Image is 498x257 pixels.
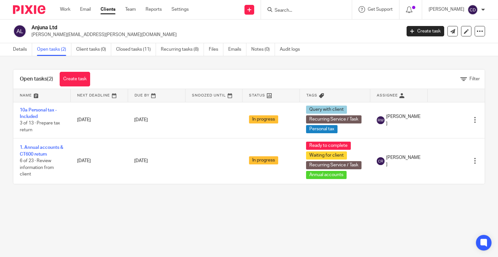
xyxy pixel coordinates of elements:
a: Create task [60,72,90,86]
p: [PERSON_NAME][EMAIL_ADDRESS][PERSON_NAME][DOMAIN_NAME] [31,32,397,38]
span: Ready to complete [306,142,351,150]
span: Recurring Service / Task [306,161,362,169]
a: 1. Annual accounts & CT600 return [20,145,63,156]
span: In progress [249,156,278,164]
a: Reports [146,6,162,13]
a: Email [80,6,91,13]
a: Settings [172,6,189,13]
td: [DATE] [71,102,128,138]
a: Recurring tasks (8) [161,43,204,56]
p: [PERSON_NAME] [429,6,464,13]
span: [PERSON_NAME] [386,154,421,168]
img: svg%3E [468,5,478,15]
a: Details [13,43,32,56]
a: Closed tasks (11) [116,43,156,56]
a: Audit logs [280,43,305,56]
h2: Anjuna Ltd [31,24,324,31]
a: Clients [101,6,115,13]
span: In progress [249,115,278,123]
a: Open tasks (2) [37,43,71,56]
span: Get Support [368,7,393,12]
a: Emails [228,43,246,56]
a: Work [60,6,70,13]
a: Client tasks (0) [76,43,111,56]
a: Create task [407,26,444,36]
a: Notes (0) [251,43,275,56]
img: Pixie [13,5,45,14]
img: svg%3E [377,157,385,165]
span: [DATE] [134,159,148,163]
img: svg%3E [13,24,27,38]
span: 6 of 23 · Review information from client [20,159,54,176]
a: Files [209,43,223,56]
td: [DATE] [71,138,128,184]
h1: Open tasks [20,76,53,83]
span: [PERSON_NAME] [386,113,421,127]
span: Query with client [306,106,347,114]
span: Annual accounts [306,171,347,179]
span: Recurring Service / Task [306,115,362,123]
a: 10a Personal tax - Included [20,108,57,119]
span: [DATE] [134,118,148,122]
input: Search [274,8,332,14]
span: Personal tax [306,125,338,133]
a: Team [125,6,136,13]
img: svg%3E [377,116,385,124]
span: 3 of 13 · Prepare tax return [20,121,60,133]
span: Status [249,94,265,97]
span: Filter [469,77,480,81]
span: Snoozed Until [192,94,226,97]
span: (2) [47,76,53,82]
span: Tags [306,94,317,97]
span: Waiting for client [306,151,347,160]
